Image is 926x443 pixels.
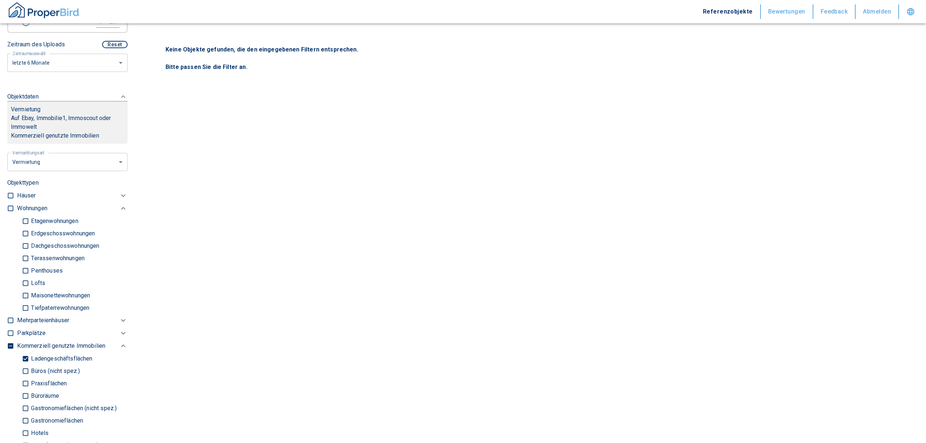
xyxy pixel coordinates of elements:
[7,178,128,187] p: Objekttypen
[29,430,48,436] p: Hotels
[7,53,128,72] div: letzte 6 Monate
[29,231,95,236] p: Erdgeschosswohnungen
[29,356,92,362] p: Ladengeschäftsflächen
[29,293,90,298] p: Maisonettewohnungen
[17,202,128,215] div: Wohnungen
[17,191,36,200] p: Häuser
[813,4,856,19] button: Feedback
[29,418,83,424] p: Gastronomieflächen
[11,131,124,140] p: Kommerziell genutzte Immobilien
[696,4,761,19] button: Referenzobjekte
[856,4,899,19] button: Abmelden
[166,45,895,72] p: Keine Objekte gefunden, die den eingegebenen Filtern entsprechen. Bitte passen Sie die Filter an.
[29,381,67,386] p: Praxisflächen
[761,4,813,19] button: Bewertungen
[17,327,128,340] div: Parkplätze
[7,40,65,49] p: Zeitraum des Uploads
[29,393,59,399] p: Büroräume
[11,114,124,131] p: Auf Ebay, Immobilie1, Immoscout oder Immowelt
[17,204,47,213] p: Wohnungen
[102,41,128,48] button: Reset
[17,342,105,350] p: Kommerziell genutzte Immobilien
[7,85,128,151] div: ObjektdatenVermietungAuf Ebay, Immobilie1, Immoscout oder ImmoweltKommerziell genutzte Immobilien
[7,152,128,172] div: letzte 6 Monate
[11,105,41,114] p: Vermietung
[17,314,128,327] div: Mehrparteienhäuser
[17,316,69,325] p: Mehrparteienhäuser
[7,92,39,101] p: Objektdaten
[29,268,63,274] p: Penthouses
[29,368,80,374] p: Büros (nicht spez.)
[7,1,80,22] button: ProperBird Logo and Home Button
[29,405,117,411] p: Gastronomieflächen (nicht spez.)
[7,1,80,19] img: ProperBird Logo and Home Button
[29,218,78,224] p: Etagenwohnungen
[29,305,89,311] p: Tiefpaterrewohnungen
[29,280,45,286] p: Lofts
[17,329,46,338] p: Parkplätze
[29,243,99,249] p: Dachgeschosswohnungen
[29,255,85,261] p: Terassenwohnungen
[17,340,128,353] div: Kommerziell genutzte Immobilien
[17,189,128,202] div: Häuser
